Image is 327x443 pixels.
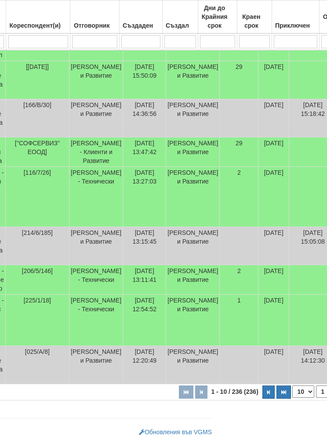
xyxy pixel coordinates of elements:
[69,265,123,295] td: [PERSON_NAME] - Технически
[26,63,49,70] span: [[DATE]]
[179,385,193,399] button: Първа страница
[258,346,289,384] td: [DATE]
[276,385,291,399] button: Последна страница
[70,0,120,34] th: Отговорник: No sort applied, activate to apply an ascending sort
[200,2,236,32] div: Дни до Крайния срок
[123,227,166,265] td: [DATE] 13:15:45
[258,167,289,227] td: [DATE]
[69,99,123,137] td: [PERSON_NAME] и Развитие
[237,0,272,34] th: Краен срок: No sort applied, activate to apply an ascending sort
[258,265,289,295] td: [DATE]
[258,227,289,265] td: [DATE]
[69,167,123,227] td: [PERSON_NAME] - Технически
[123,61,166,99] td: [DATE] 15:50:09
[69,61,123,99] td: [PERSON_NAME] и Развитие
[209,388,260,395] span: 1 - 10 / 236 (236)
[258,137,289,167] td: [DATE]
[166,265,220,295] td: [PERSON_NAME] и Развитие
[166,137,220,167] td: [PERSON_NAME] и Развитие
[236,140,243,147] span: 29
[292,385,314,398] select: Брой редове на страница
[121,19,161,32] div: Създаден
[273,19,318,32] div: Приключен
[258,99,289,137] td: [DATE]
[166,295,220,346] td: [PERSON_NAME] и Развитие
[166,167,220,227] td: [PERSON_NAME] и Развитие
[123,137,166,167] td: [DATE] 13:47:42
[6,0,70,34] th: Кореспондент(и): No sort applied, activate to apply an ascending sort
[123,295,166,346] td: [DATE] 12:54:52
[164,19,196,32] div: Създал
[123,265,166,295] td: [DATE] 13:11:41
[72,19,118,32] div: Отговорник
[69,137,123,167] td: [PERSON_NAME] - Клиенти и Развитие
[239,11,270,32] div: Краен срок
[198,0,237,34] th: Дни до Крайния срок: No sort applied, activate to apply an ascending sort
[262,385,275,399] button: Следваща страница
[166,227,220,265] td: [PERSON_NAME] и Развитие
[69,227,123,265] td: [PERSON_NAME] и Развитие
[22,229,53,236] span: [214/6/185]
[272,0,320,34] th: Приключен: No sort applied, activate to apply an ascending sort
[7,19,69,32] div: Кореспондент(и)
[123,167,166,227] td: [DATE] 13:27:03
[69,295,123,346] td: [PERSON_NAME] - Технически
[258,61,289,99] td: [DATE]
[139,429,212,436] a: Обновления във VGMS
[237,169,241,176] span: 2
[25,348,50,355] span: [025/А/8]
[237,267,241,274] span: 2
[24,169,51,176] span: [116/7/26]
[166,346,220,384] td: [PERSON_NAME] и Развитие
[23,101,51,108] span: [166/В/30]
[195,385,207,399] button: Предишна страница
[120,0,163,34] th: Създаден: No sort applied, activate to apply an ascending sort
[166,61,220,99] td: [PERSON_NAME] и Развитие
[166,99,220,137] td: [PERSON_NAME] и Развитие
[162,0,198,34] th: Създал: No sort applied, activate to apply an ascending sort
[236,63,243,70] span: 29
[123,99,166,137] td: [DATE] 14:36:56
[22,267,53,274] span: [206/5/146]
[15,140,60,155] span: [''СОФСЕРВИЗ" ЕООД]
[258,295,289,346] td: [DATE]
[69,346,123,384] td: [PERSON_NAME] и Развитие
[237,297,241,304] span: 1
[24,297,51,304] span: [225/1/18]
[123,346,166,384] td: [DATE] 12:20:49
